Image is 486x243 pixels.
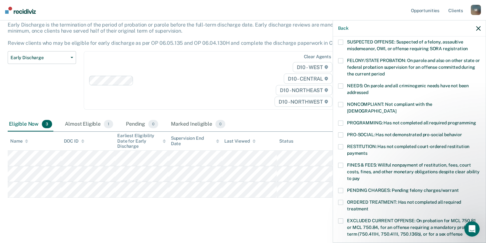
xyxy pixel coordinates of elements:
[171,136,220,146] div: Supervision End Date
[8,117,53,131] div: Eligible Now
[8,22,351,46] p: Early Discharge is the termination of the period of probation or parole before the full-term disc...
[11,55,68,60] span: Early Discharge
[276,85,332,95] span: D10 - NORTHEAST
[170,117,227,131] div: Marked Ineligible
[347,132,462,137] span: PRO-SOCIAL: Has not demonstrated pro-social behavior
[464,221,480,237] iframe: Intercom live chat
[347,102,432,114] span: NONCOMPLIANT: Not compliant with the [DEMOGRAPHIC_DATA]
[347,218,477,237] span: EXCLUDED CURRENT OFFENSE: On probation for MCL 750.81 or MCL 750.84, for an offense requiring a m...
[5,7,36,14] img: Recidiviz
[279,138,293,144] div: Status
[347,58,480,76] span: FELONY/STATE PROBATION: On parole and also on other state or federal probation supervision for an...
[284,74,332,84] span: D10 - CENTRAL
[274,97,332,107] span: D10 - NORTHWEST
[215,120,225,128] span: 0
[338,26,348,31] button: Back
[64,117,114,131] div: Almost Eligible
[347,39,468,51] span: SUSPECTED OFFENSE: Suspected of a felony, assaultive misdemeanor, OWI, or offense requiring SORA ...
[347,188,459,193] span: PENDING CHARGES: Pending felony charges/warrant
[224,138,255,144] div: Last Viewed
[347,144,469,156] span: RESTITUTION: Has not completed court-ordered restitution payments
[347,200,461,211] span: ORDERED TREATMENT: Has not completed all required treatment
[148,120,158,128] span: 0
[304,54,331,59] div: Clear agents
[347,162,480,181] span: FINES & FEES: Willful nonpayment of restitution, fees, court costs, fines, and other monetary obl...
[42,120,52,128] span: 3
[10,138,28,144] div: Name
[347,83,469,95] span: NEEDS: On parole and all criminogenic needs have not been addressed
[293,62,332,72] span: D10 - WEST
[471,5,481,15] div: M
[64,138,84,144] div: DOC ID
[347,120,476,125] span: PROGRAMMING: Has not completed all required programming
[125,117,159,131] div: Pending
[117,133,166,149] div: Earliest Eligibility Date for Early Discharge
[104,120,113,128] span: 1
